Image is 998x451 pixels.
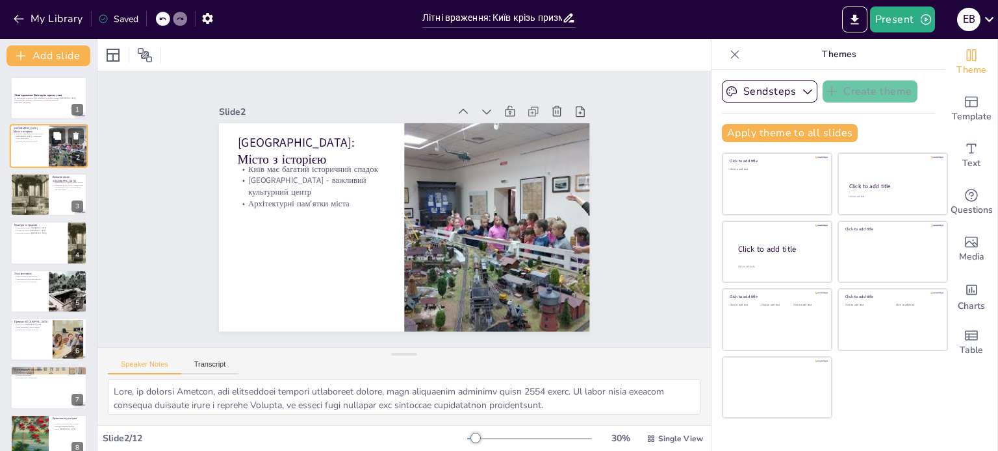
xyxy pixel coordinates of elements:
span: Media [959,250,984,264]
span: Position [137,47,153,63]
div: Slide 2 [422,175,615,320]
div: Click to add title [845,226,938,232]
div: 4 [10,221,87,264]
button: Export to PowerPoint [842,6,867,32]
p: Історії місцевих жителів [14,372,83,374]
div: 1 [71,104,83,116]
div: Click to add title [730,158,823,164]
p: Київ має багатий історичний спадок [439,140,566,236]
button: Create theme [823,80,917,103]
div: 5 [10,270,87,313]
p: [GEOGRAPHIC_DATA] - важливий культурний центр [426,121,559,226]
div: Click to add text [730,168,823,171]
p: Themes [745,39,932,70]
p: Спілкування з місцевими [14,369,83,372]
div: Click to add text [896,304,937,307]
p: [GEOGRAPHIC_DATA] - важливий культурний центр [14,135,45,140]
p: Поради від місцевих [14,374,83,377]
div: Click to add text [730,304,759,307]
p: Зелені зони [GEOGRAPHIC_DATA] [14,324,49,326]
div: Add a table [945,319,997,366]
p: Культура через спілкування [14,376,83,379]
div: Slide 2 / 12 [103,432,467,445]
p: Природа [GEOGRAPHIC_DATA] [14,320,49,324]
div: Get real-time input from your audience [945,179,997,226]
button: Duplicate Slide [49,128,65,144]
p: Ця презентація розкриває літні враження учня, який відвідав [GEOGRAPHIC_DATA], описуючи його куль... [14,97,83,101]
button: Sendsteps [722,80,817,103]
div: Click to add text [849,195,935,199]
p: Краса [GEOGRAPHIC_DATA] [53,428,83,430]
span: Single View [658,433,703,444]
button: My Library [10,8,88,29]
span: Text [962,156,980,171]
span: Theme [956,63,986,77]
div: Add text boxes [945,132,997,179]
p: [DEMOGRAPHIC_DATA] вражає красою [53,181,83,184]
div: Click to add text [845,304,886,307]
div: Click to add title [738,243,821,254]
p: Культурні заходи в [GEOGRAPHIC_DATA] [14,232,64,234]
strong: Літні враження: Київ крізь призму учня [14,93,62,97]
input: Insert title [422,8,562,27]
button: Delete Slide [68,128,84,144]
p: Культура та традиції [14,223,64,227]
button: Speaker Notes [108,360,181,374]
button: Apply theme to all slides [722,124,858,142]
div: 7 [10,366,87,409]
div: Click to add text [761,304,791,307]
div: 3 [71,201,83,212]
p: Київський палац спорту - центр подій [53,184,83,186]
p: Музика та танці в [GEOGRAPHIC_DATA] [14,230,64,232]
button: E B [957,6,980,32]
div: 3 [10,173,87,216]
div: Layout [103,45,123,66]
div: 30 % [605,432,636,445]
p: Природа як частина культури [14,328,49,331]
div: 5 [71,297,83,309]
div: 6 [10,318,87,361]
p: Спілкування на фестивалях [14,280,45,283]
div: Click to add text [793,304,823,307]
span: Template [952,110,992,124]
p: Парк Шевченка - оазис спокою [14,326,49,328]
p: Визначні місця [GEOGRAPHIC_DATA] [53,175,83,182]
div: Saved [98,13,138,25]
p: Архітектурні пам'ятки міста [419,112,546,208]
button: Present [870,6,935,32]
div: Add images, graphics, shapes or video [945,226,997,273]
span: Questions [951,203,993,217]
div: Click to add title [845,294,938,299]
span: Charts [958,299,985,313]
p: Київ має багатий історичний спадок [14,133,45,136]
p: Незабутні враження від поїздки [53,422,83,425]
p: Літні фестивалі [14,272,45,276]
div: 1 [10,77,87,119]
p: [GEOGRAPHIC_DATA]: Місто з історією [14,127,45,134]
div: Click to add body [738,265,820,268]
div: E B [957,8,980,31]
div: 4 [71,249,83,261]
p: Жива музика на фестивалях [14,275,45,278]
div: Click to add title [849,182,936,190]
button: Add slide [6,45,90,66]
div: Add charts and graphs [945,273,997,319]
div: 2 [10,125,88,169]
textarea: Lore, ip dolorsi Ametcon, adi elitseddoei tempori utlaboreet dolore, magn aliquaenim adminimv qui... [108,379,700,415]
p: Архітектурні пам'ятки міста [14,140,45,143]
p: [GEOGRAPHIC_DATA]: Місто з історією [443,145,583,260]
span: Table [960,343,983,358]
p: Мистецтво на літніх фестивалях [14,278,45,280]
p: Андріївський узвіз - ідеальне місце для прогулянок [53,186,83,191]
p: Generated with [URL] [14,102,83,104]
div: 2 [72,152,84,164]
div: 6 [71,345,83,357]
div: 7 [71,394,83,406]
p: Враження від поїздки [53,417,83,421]
div: Add ready made slides [945,86,997,132]
div: Change the overall theme [945,39,997,86]
div: Click to add title [730,294,823,299]
p: Традиційні страви [GEOGRAPHIC_DATA] [14,227,64,230]
p: Доброта місцевих жителів [53,425,83,428]
button: Transcript [181,360,239,374]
